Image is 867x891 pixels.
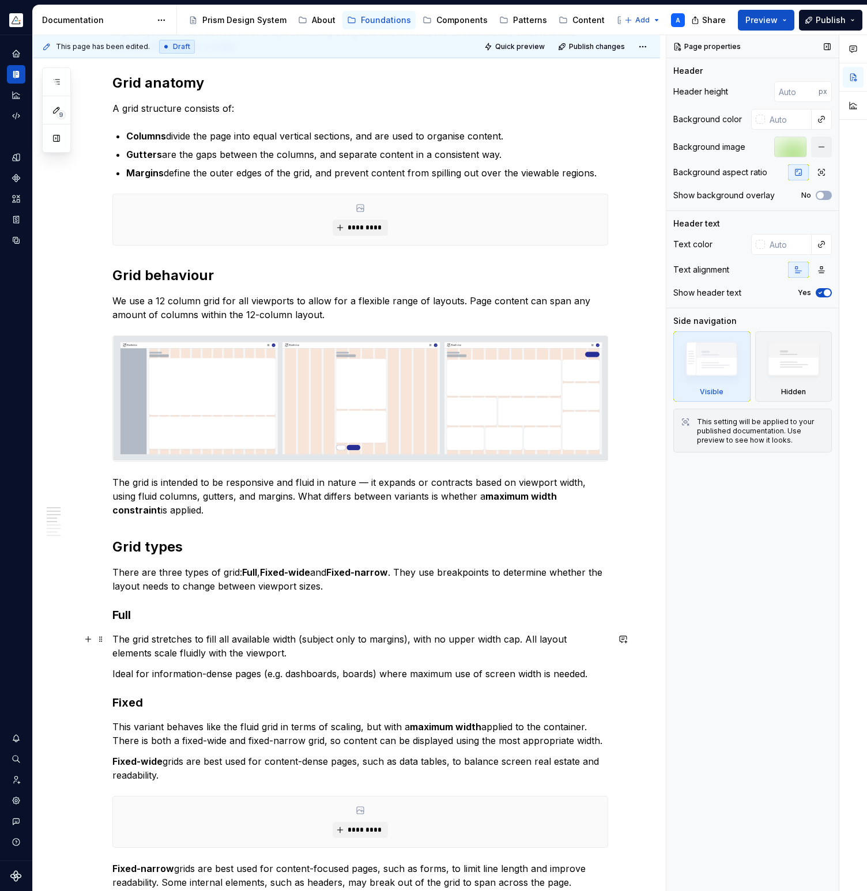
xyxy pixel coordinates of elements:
a: Analytics [7,86,25,104]
p: Ideal for information-dense pages (e.g. dashboards, boards) where maximum use of screen width is ... [112,667,608,681]
a: Patterns [495,11,552,29]
div: Content [572,14,605,26]
span: Draft [173,42,190,51]
label: No [801,191,811,200]
div: Header height [673,86,728,97]
span: Share [702,14,726,26]
button: Search ⌘K [7,750,25,768]
strong: maximum width constraint [112,490,559,516]
button: Publish changes [555,39,630,55]
span: This page has been edited. [56,42,150,51]
input: Auto [765,109,812,130]
p: We use a 12 column grid for all viewports to allow for a flexible range of layouts. Page content ... [112,294,608,322]
p: The grid is intended to be responsive and fluid in nature — it expands or contracts based on view... [112,475,608,517]
div: Background aspect ratio [673,167,767,178]
strong: Fixed-wide [112,756,163,767]
a: Components [418,11,492,29]
a: Components [7,169,25,187]
div: Text color [673,239,713,250]
button: Notifications [7,729,25,747]
div: Hidden [781,387,806,397]
a: Data sources [7,231,25,250]
strong: Fixed-wide [260,567,310,578]
a: Foundations [342,11,416,29]
a: Documentation [7,65,25,84]
p: This variant behaves like the fluid grid in terms of scaling, but with a applied to the container... [112,720,608,747]
div: Foundations [361,14,411,26]
a: Content [554,11,609,29]
span: Add [635,16,650,25]
button: Add [621,12,664,28]
h2: Grid behaviour [112,266,608,285]
div: Code automation [7,107,25,125]
p: divide the page into equal vertical sections, and are used to organise content. [126,129,608,143]
p: A grid structure consists of: [112,101,608,115]
div: Prism Design System [202,14,287,26]
a: Storybook stories [7,210,25,229]
div: Visible [673,331,751,402]
a: Assets [7,190,25,208]
button: Preview [738,10,794,31]
strong: Fixed-narrow [112,863,174,874]
div: Documentation [42,14,151,26]
span: Quick preview [495,42,545,51]
strong: Columns [126,130,166,142]
h2: Grid anatomy [112,74,608,92]
a: Invite team [7,771,25,789]
a: Home [7,44,25,63]
a: About [293,11,340,29]
div: A [676,16,680,25]
strong: Fixed-narrow [326,567,388,578]
div: Show background overlay [673,190,775,201]
div: Page tree [184,9,619,32]
button: Quick preview [481,39,550,55]
p: grids are best used for content-dense pages, such as data tables, to balance screen real estate a... [112,754,608,782]
p: px [819,87,827,96]
strong: Full [242,567,257,578]
p: define the outer edges of the grid, and prevent content from spilling out over the viewable regions. [126,166,608,180]
strong: Grid types [112,538,183,555]
strong: Gutters [126,149,162,160]
div: Side navigation [673,315,737,327]
strong: maximum width [410,721,481,733]
p: are the gaps between the columns, and separate content in a consistent way. [126,148,608,161]
button: Contact support [7,812,25,830]
div: This setting will be applied to your published documentation. Use preview to see how it looks. [697,417,824,445]
a: Prism Design System [184,11,291,29]
svg: Supernova Logo [10,870,22,882]
div: Header text [673,218,720,229]
div: Header [673,65,703,77]
button: Share [685,10,733,31]
label: Yes [798,288,811,297]
a: Settings [7,791,25,810]
p: The grid stretches to fill all available width (subject only to margins), with no upper width cap... [112,632,608,660]
span: 9 [56,110,66,119]
input: Auto [774,81,819,102]
div: Components [436,14,488,26]
input: Auto [765,234,812,255]
div: Hidden [755,331,832,402]
p: There are three types of grid: , and . They use breakpoints to determine whether the layout needs... [112,565,608,593]
span: Preview [745,14,778,26]
button: Publish [799,10,862,31]
div: Background image [673,141,745,153]
div: Show header text [673,287,741,299]
a: Contact Us [612,11,679,29]
a: Design tokens [7,148,25,167]
span: Publish changes [569,42,625,51]
strong: Margins [126,167,164,179]
span: Publish [816,14,846,26]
